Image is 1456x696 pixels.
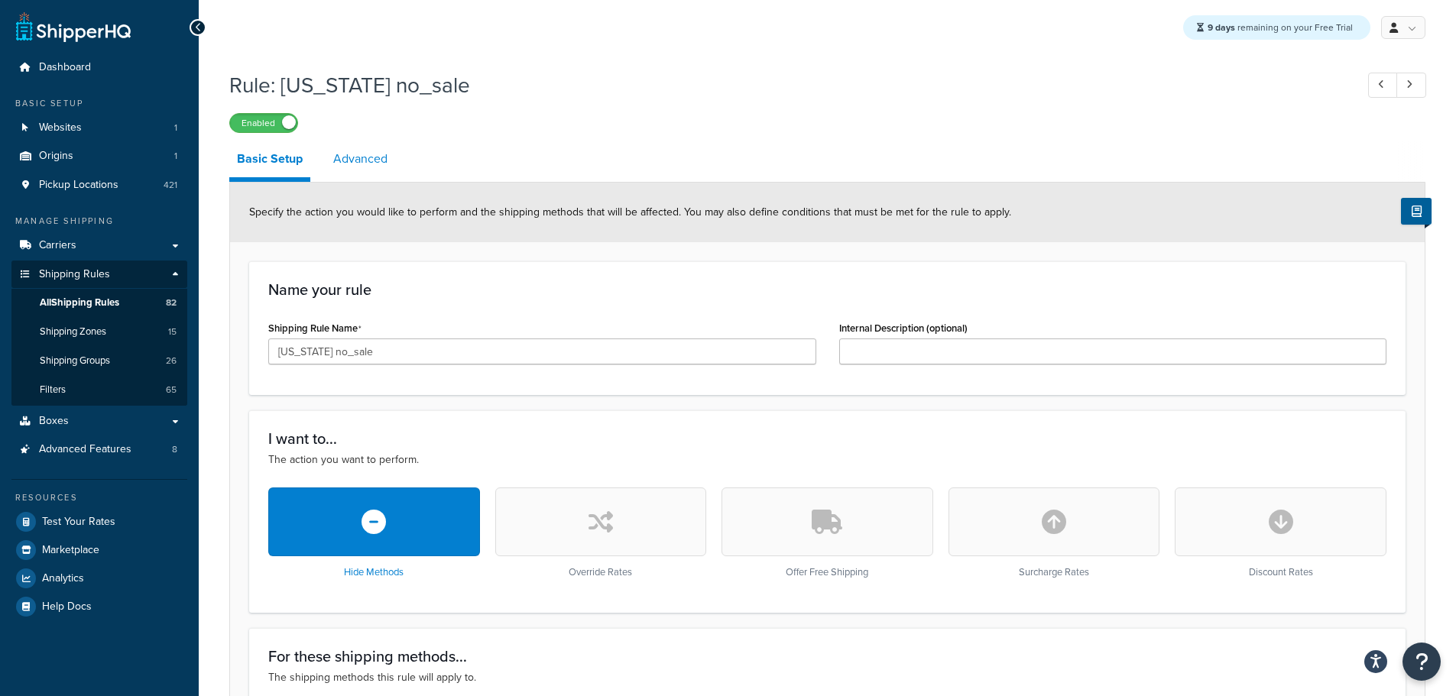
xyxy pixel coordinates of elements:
[11,376,187,404] li: Filters
[268,487,480,578] div: Hide Methods
[11,536,187,564] a: Marketplace
[11,593,187,620] a: Help Docs
[11,435,187,464] a: Advanced Features8
[11,215,187,228] div: Manage Shipping
[1396,73,1426,98] a: Next Record
[39,443,131,456] span: Advanced Features
[42,572,84,585] span: Analytics
[11,171,187,199] a: Pickup Locations421
[11,289,187,317] a: AllShipping Rules82
[11,97,187,110] div: Basic Setup
[39,179,118,192] span: Pickup Locations
[839,322,968,334] label: Internal Description (optional)
[166,354,177,367] span: 26
[1368,73,1398,98] a: Previous Record
[268,322,362,335] label: Shipping Rule Name
[326,141,395,177] a: Advanced
[174,121,177,134] span: 1
[495,487,707,578] div: Override Rates
[39,239,76,252] span: Carriers
[11,53,187,82] a: Dashboard
[40,325,106,338] span: Shipping Zones
[722,487,933,578] div: Offer Free Shipping
[166,384,177,397] span: 65
[172,443,177,456] span: 8
[11,565,187,592] a: Analytics
[42,516,115,529] span: Test Your Rates
[11,347,187,375] a: Shipping Groups26
[40,384,66,397] span: Filters
[11,142,187,170] a: Origins1
[39,121,82,134] span: Websites
[1175,487,1386,578] div: Discount Rates
[168,325,177,338] span: 15
[11,261,187,289] a: Shipping Rules
[40,296,119,309] span: All Shipping Rules
[164,179,177,192] span: 421
[268,281,1386,298] h3: Name your rule
[11,171,187,199] li: Pickup Locations
[230,114,297,132] label: Enabled
[1208,21,1235,34] strong: 9 days
[39,415,69,428] span: Boxes
[39,150,73,163] span: Origins
[11,435,187,464] li: Advanced Features
[11,407,187,435] a: Boxes
[42,601,92,613] span: Help Docs
[268,430,1386,447] h3: I want to...
[229,141,310,182] a: Basic Setup
[174,150,177,163] span: 1
[39,61,91,74] span: Dashboard
[949,487,1160,578] div: Surcharge Rates
[11,318,187,346] li: Shipping Zones
[268,648,1386,665] h3: For these shipping methods...
[40,354,110,367] span: Shipping Groups
[11,231,187,260] a: Carriers
[11,261,187,406] li: Shipping Rules
[249,204,1011,220] span: Specify the action you would like to perform and the shipping methods that will be affected. You ...
[11,347,187,375] li: Shipping Groups
[11,114,187,142] li: Websites
[11,491,187,504] div: Resources
[229,70,1340,100] h1: Rule: [US_STATE] no_sale
[11,318,187,346] a: Shipping Zones15
[11,114,187,142] a: Websites1
[42,544,99,557] span: Marketplace
[39,268,110,281] span: Shipping Rules
[268,669,1386,686] p: The shipping methods this rule will apply to.
[166,296,177,309] span: 82
[1401,198,1432,225] button: Show Help Docs
[1402,643,1441,681] button: Open Resource Center
[11,142,187,170] li: Origins
[1208,21,1353,34] span: remaining on your Free Trial
[11,508,187,536] a: Test Your Rates
[268,452,1386,468] p: The action you want to perform.
[11,376,187,404] a: Filters65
